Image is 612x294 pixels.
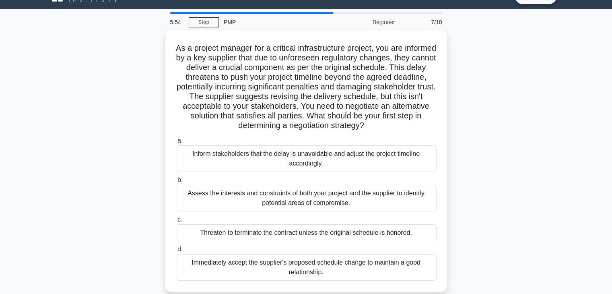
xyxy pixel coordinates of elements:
[165,14,189,30] div: 5:54
[189,17,219,27] a: Stop
[177,176,183,183] span: b.
[176,224,437,241] div: Threaten to terminate the contract unless the original schedule is honored.
[175,43,437,131] h5: As a project manager for a critical infrastructure project, you are informed by a key supplier th...
[176,145,437,172] div: Inform stakeholders that the delay is unavoidable and adjust the project timeline accordingly.
[177,216,182,223] span: c.
[176,254,437,281] div: Immediately accept the supplier's proposed schedule change to maintain a good relationship.
[177,137,183,144] span: a.
[176,185,437,211] div: Assess the interests and constraints of both your project and the supplier to identify potential ...
[330,14,400,30] div: Beginner
[400,14,447,30] div: 7/10
[219,14,330,30] div: PMP
[177,246,183,253] span: d.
